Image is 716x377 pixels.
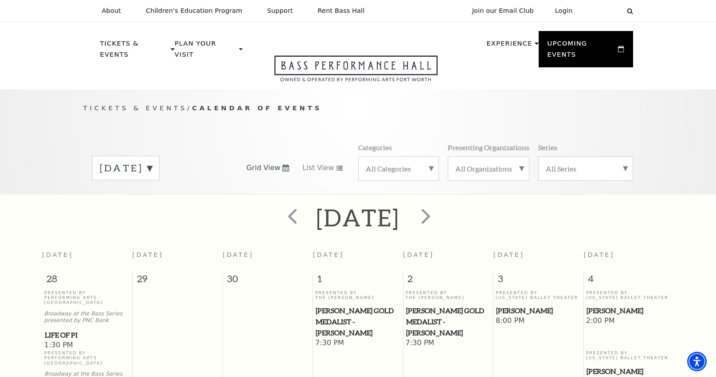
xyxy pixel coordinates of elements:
[44,290,130,305] p: Presented By Performing Arts [GEOGRAPHIC_DATA]
[587,305,672,316] span: [PERSON_NAME]
[146,7,243,15] p: Children's Education Program
[246,163,281,173] span: Grid View
[275,202,308,233] button: prev
[44,311,130,324] p: Broadway at the Bass Series presented by PNC Bank
[403,251,434,258] span: [DATE]
[42,272,132,290] span: 28
[358,143,392,152] p: Categories
[448,143,529,152] p: Presenting Organizations
[406,290,491,300] p: Presented By The [PERSON_NAME]
[496,305,581,316] a: Peter Pan
[44,330,130,341] a: Life of Pi
[493,272,583,290] span: 3
[546,164,626,173] label: All Series
[313,251,344,258] span: [DATE]
[267,7,293,15] p: Support
[403,272,493,290] span: 2
[406,305,491,338] span: [PERSON_NAME] Gold Medalist - [PERSON_NAME]
[42,251,73,258] span: [DATE]
[496,290,581,300] p: Presented By [US_STATE] Ballet Theater
[313,272,403,290] span: 1
[223,272,313,290] span: 30
[102,7,121,15] p: About
[586,305,672,316] a: Peter Pan
[316,203,400,232] h2: [DATE]
[538,143,557,152] p: Series
[586,366,672,377] a: Peter Pan
[83,104,188,112] span: Tickets & Events
[316,305,400,338] span: [PERSON_NAME] Gold Medalist - [PERSON_NAME]
[44,350,130,365] p: Presented By Performing Arts [GEOGRAPHIC_DATA]
[223,251,254,258] span: [DATE]
[175,38,237,65] p: Plan Your Visit
[133,251,164,258] span: [DATE]
[548,38,616,65] p: Upcoming Events
[83,103,633,114] p: /
[100,38,169,65] p: Tickets & Events
[496,305,581,316] span: [PERSON_NAME]
[315,290,401,300] p: Presented By The [PERSON_NAME]
[687,352,707,371] div: Accessibility Menu
[406,338,491,348] span: 7:30 PM
[133,272,223,290] span: 29
[583,251,614,258] span: [DATE]
[100,161,152,175] label: [DATE]
[587,7,618,15] select: Select:
[302,163,334,173] span: List View
[318,7,365,15] p: Rent Bass Hall
[586,290,672,300] p: Presented By [US_STATE] Ballet Theater
[486,38,532,54] p: Experience
[493,251,524,258] span: [DATE]
[587,366,672,377] span: [PERSON_NAME]
[406,305,491,338] a: Cliburn Gold Medalist - Aristo Sham
[243,55,470,89] a: Open this option
[455,164,522,173] label: All Organizations
[45,330,130,341] span: Life of Pi
[44,341,130,350] span: 1:30 PM
[315,305,401,338] a: Cliburn Gold Medalist - Aristo Sham
[584,272,674,290] span: 4
[496,316,581,326] span: 8:00 PM
[366,164,431,173] label: All Categories
[315,338,401,348] span: 7:30 PM
[192,104,322,112] span: Calendar of Events
[586,350,672,361] p: Presented By [US_STATE] Ballet Theater
[586,316,672,326] span: 2:00 PM
[408,202,441,233] button: next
